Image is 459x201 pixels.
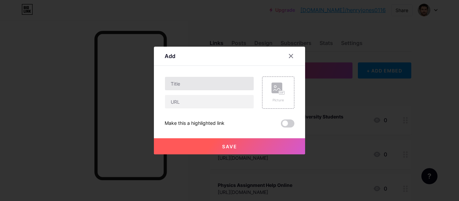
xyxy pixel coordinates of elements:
div: Picture [272,98,285,103]
input: Title [165,77,254,90]
span: Save [222,144,237,149]
div: Make this a highlighted link [165,119,224,128]
input: URL [165,95,254,108]
button: Save [154,138,305,154]
div: Add [165,52,175,60]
